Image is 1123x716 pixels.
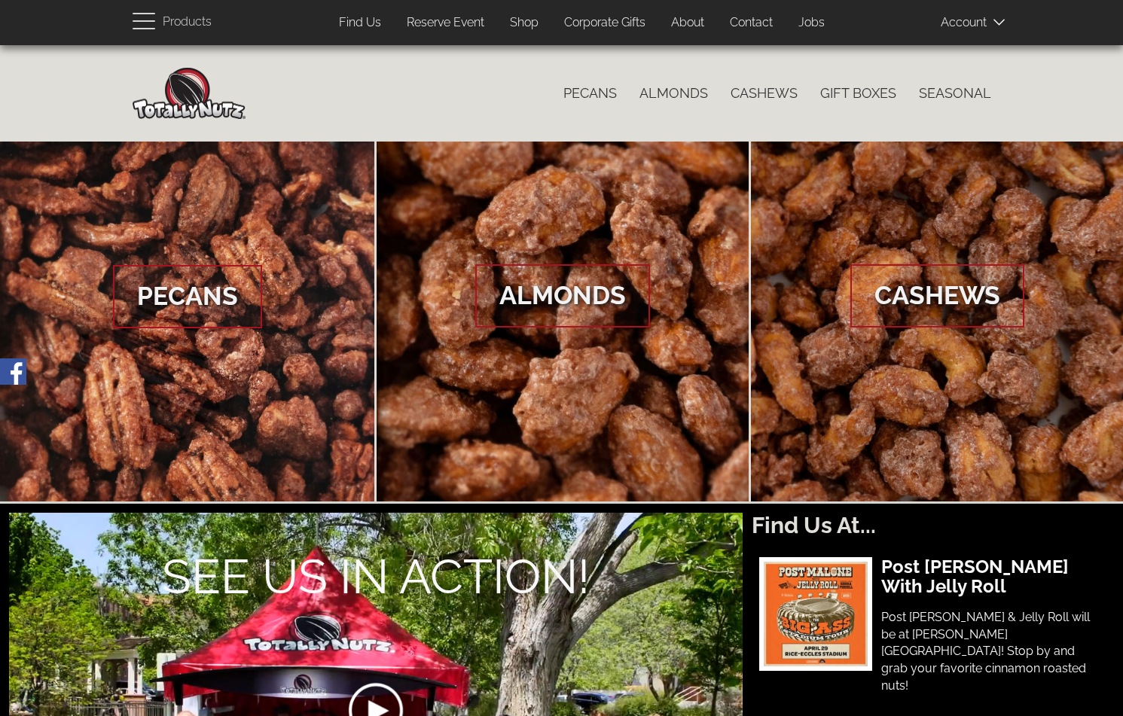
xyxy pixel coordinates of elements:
span: Cashews [850,264,1024,328]
a: Find Us [328,8,392,38]
a: Shop [499,8,550,38]
span: Products [163,11,212,33]
span: Almonds [475,264,650,328]
a: Contact [719,8,784,38]
a: Almonds [628,78,719,109]
a: Pecans [552,78,628,109]
a: Seasonal [908,78,1002,109]
a: Post Malone & Jelly RollPost [PERSON_NAME] With Jelly RollPost [PERSON_NAME] & Jelly Roll will be... [759,557,1103,695]
img: Post Malone & Jelly Roll [759,557,873,671]
a: Reserve Event [395,8,496,38]
h3: Post [PERSON_NAME] With Jelly Roll [881,557,1100,597]
a: Cashews [719,78,809,109]
a: Gift Boxes [809,78,908,109]
a: Almonds [377,142,749,501]
a: About [660,8,716,38]
img: Home [133,68,246,119]
span: Pecans [113,265,262,328]
a: Corporate Gifts [553,8,657,38]
p: Post [PERSON_NAME] & Jelly Roll will be at [PERSON_NAME][GEOGRAPHIC_DATA]! Stop by and grab your ... [881,609,1100,695]
a: Jobs [787,8,836,38]
h2: Find Us At... [752,513,1114,538]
